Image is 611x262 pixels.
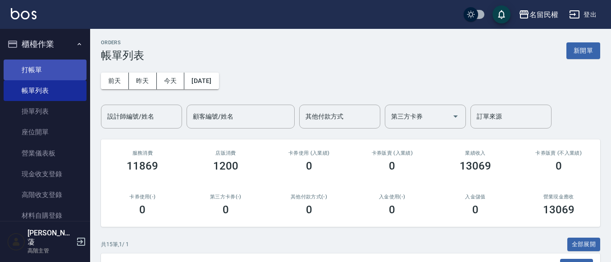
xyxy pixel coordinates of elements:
[543,203,575,216] h3: 13069
[223,203,229,216] h3: 0
[157,73,185,89] button: 今天
[27,247,73,255] p: 高階主管
[565,6,600,23] button: 登出
[4,122,87,142] a: 座位開單
[492,5,511,23] button: save
[460,160,491,172] h3: 13069
[567,238,601,252] button: 全部展開
[445,194,506,200] h2: 入金儲值
[528,194,589,200] h2: 營業現金應收
[112,150,173,156] h3: 服務消費
[566,42,600,59] button: 新開單
[361,150,423,156] h2: 卡券販賣 (入業績)
[213,160,238,172] h3: 1200
[184,73,219,89] button: [DATE]
[389,160,395,172] h3: 0
[528,150,589,156] h2: 卡券販賣 (不入業績)
[566,46,600,55] a: 新開單
[139,203,146,216] h3: 0
[7,233,25,251] img: Person
[389,203,395,216] h3: 0
[27,229,73,247] h5: [PERSON_NAME]蓤
[195,150,257,156] h2: 店販消費
[4,205,87,226] a: 材料自購登錄
[278,194,340,200] h2: 其他付款方式(-)
[529,9,558,20] div: 名留民權
[101,49,144,62] h3: 帳單列表
[4,164,87,184] a: 現金收支登錄
[11,8,36,19] img: Logo
[4,143,87,164] a: 營業儀表板
[4,32,87,56] button: 櫃檯作業
[127,160,158,172] h3: 11869
[101,73,129,89] button: 前天
[195,194,257,200] h2: 第三方卡券(-)
[101,40,144,46] h2: ORDERS
[448,109,463,124] button: Open
[278,150,340,156] h2: 卡券使用 (入業績)
[472,203,479,216] h3: 0
[306,203,312,216] h3: 0
[361,194,423,200] h2: 入金使用(-)
[4,80,87,101] a: 帳單列表
[4,101,87,122] a: 掛單列表
[515,5,562,24] button: 名留民權
[556,160,562,172] h3: 0
[112,194,173,200] h2: 卡券使用(-)
[445,150,506,156] h2: 業績收入
[4,184,87,205] a: 高階收支登錄
[129,73,157,89] button: 昨天
[306,160,312,172] h3: 0
[4,60,87,80] a: 打帳單
[101,240,129,248] p: 共 15 筆, 1 / 1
